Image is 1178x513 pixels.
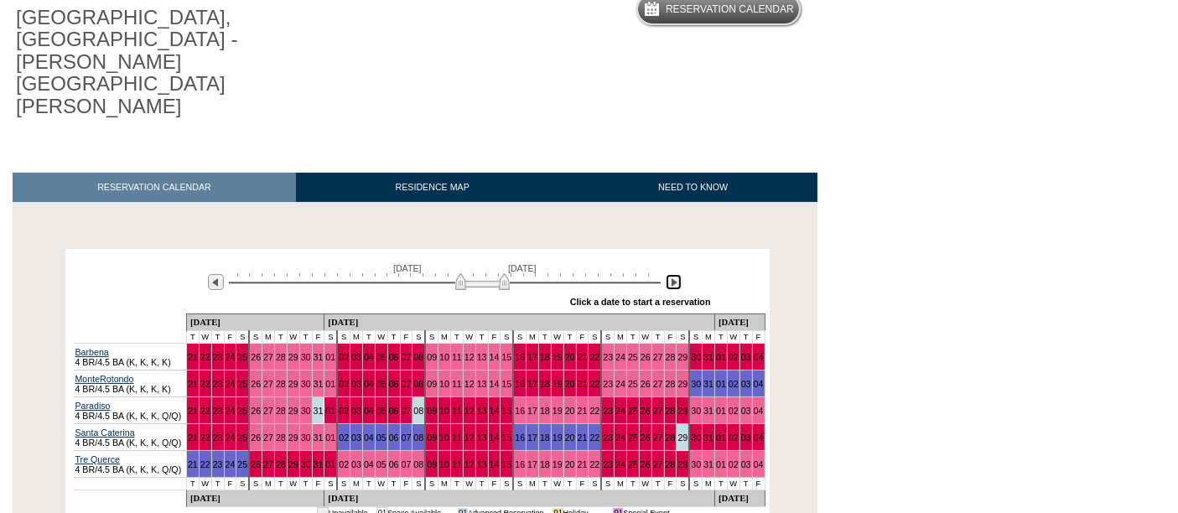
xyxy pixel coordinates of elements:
[677,406,688,416] a: 29
[276,406,286,416] a: 28
[299,331,312,344] td: T
[553,406,563,416] a: 19
[402,433,412,443] a: 07
[74,370,187,397] td: 4 BR/4.5 BA (K, K, K, K)
[603,379,613,389] a: 23
[677,352,688,362] a: 29
[288,406,298,416] a: 29
[452,352,462,362] a: 11
[601,331,614,344] td: S
[186,478,199,490] td: T
[666,352,676,362] a: 28
[393,263,422,273] span: [DATE]
[301,459,311,469] a: 30
[703,433,714,443] a: 31
[565,352,575,362] a: 20
[351,352,361,362] a: 03
[540,433,550,443] a: 18
[301,406,311,416] a: 30
[452,406,462,416] a: 11
[477,459,487,469] a: 13
[615,406,625,416] a: 24
[74,451,187,478] td: 4 BR/4.5 BA (K, K, K, Q/Q)
[425,331,438,344] td: S
[249,331,262,344] td: S
[402,379,412,389] a: 07
[75,374,134,384] a: MonteRotondo
[213,406,223,416] a: 23
[490,459,500,469] a: 14
[716,379,726,389] a: 01
[200,352,210,362] a: 22
[501,331,513,344] td: S
[741,433,751,443] a: 03
[226,406,236,416] a: 24
[75,401,111,411] a: Paradiso
[301,379,311,389] a: 30
[186,331,199,344] td: T
[527,406,537,416] a: 17
[402,459,412,469] a: 07
[553,459,563,469] a: 19
[666,406,676,416] a: 28
[540,406,550,416] a: 18
[653,433,663,443] a: 27
[540,379,550,389] a: 18
[186,314,324,331] td: [DATE]
[427,352,437,362] a: 09
[213,379,223,389] a: 23
[339,406,349,416] a: 02
[452,459,462,469] a: 11
[477,379,487,389] a: 13
[75,347,109,357] a: Barbena
[603,459,613,469] a: 23
[276,352,286,362] a: 28
[729,433,739,443] a: 02
[276,379,286,389] a: 28
[490,379,500,389] a: 14
[237,433,247,443] a: 25
[641,379,651,389] a: 26
[563,331,576,344] td: T
[208,274,224,290] img: Previous
[651,331,664,344] td: T
[314,433,324,443] a: 31
[628,459,638,469] a: 25
[666,4,794,15] h5: Reservation Calendar
[666,459,676,469] a: 28
[325,406,335,416] a: 01
[716,433,726,443] a: 01
[199,331,211,344] td: W
[603,433,613,443] a: 23
[691,433,701,443] a: 30
[477,406,487,416] a: 13
[741,352,751,362] a: 03
[475,331,488,344] td: T
[389,352,399,362] a: 06
[364,459,374,469] a: 04
[363,331,376,344] td: T
[389,406,399,416] a: 06
[615,352,625,362] a: 24
[288,433,298,443] a: 29
[501,379,511,389] a: 15
[452,379,462,389] a: 11
[754,459,764,469] a: 04
[501,352,511,362] a: 15
[351,379,361,389] a: 03
[364,352,374,362] a: 04
[589,331,601,344] td: S
[188,379,198,389] a: 21
[314,379,324,389] a: 31
[263,379,273,389] a: 27
[74,397,187,424] td: 4 BR/4.5 BA (K, K, K, Q/Q)
[568,173,817,202] a: NEED TO KNOW
[226,352,236,362] a: 24
[615,331,627,344] td: M
[515,459,525,469] a: 16
[364,433,374,443] a: 04
[527,459,537,469] a: 17
[188,406,198,416] a: 21
[237,379,247,389] a: 25
[263,459,273,469] a: 27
